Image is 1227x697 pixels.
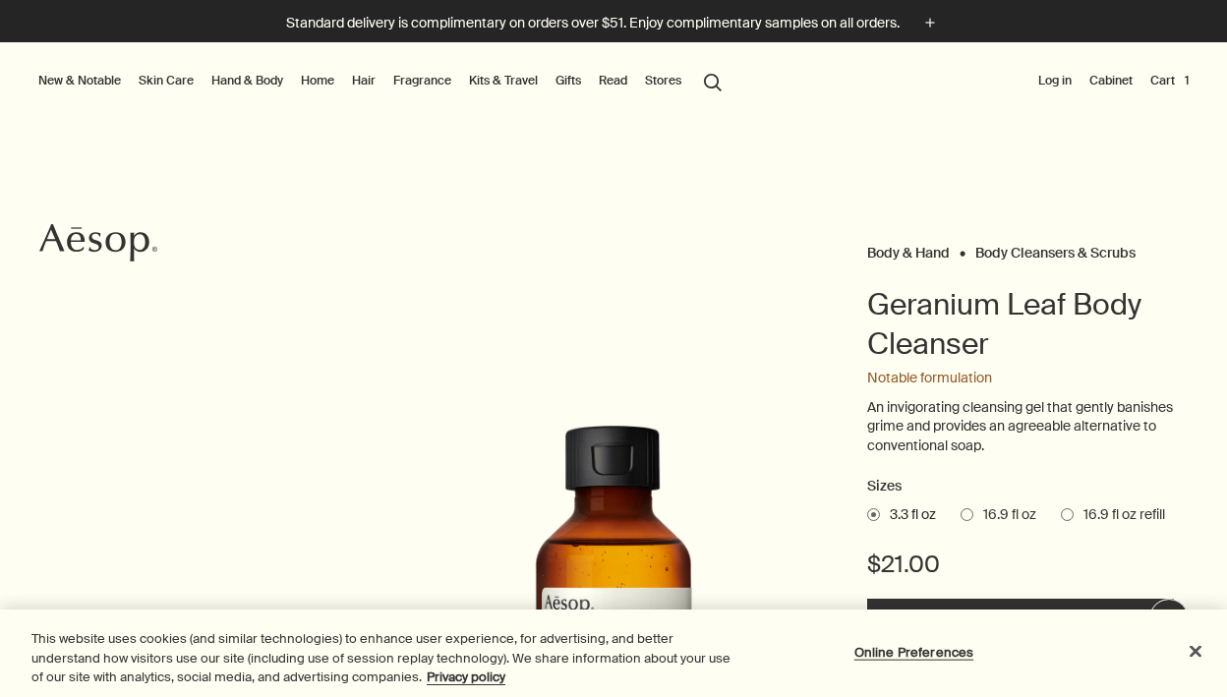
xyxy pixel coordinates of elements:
[135,69,198,92] a: Skin Care
[867,475,1174,498] h2: Sizes
[867,549,940,580] span: $21.00
[1149,599,1189,638] button: Live Assistance
[348,69,380,92] a: Hair
[867,599,1174,658] button: Add to your cart - $21.00
[867,244,950,253] a: Body & Hand
[34,42,730,121] nav: primary
[31,629,736,687] div: This website uses cookies (and similar technologies) to enhance user experience, for advertising,...
[389,69,455,92] a: Fragrance
[286,13,900,33] p: Standard delivery is complimentary on orders over $51. Enjoy complimentary samples on all orders.
[297,69,338,92] a: Home
[867,398,1174,456] p: An invigorating cleansing gel that gently banishes grime and provides an agreeable alternative to...
[427,668,505,685] a: More information about your privacy, opens in a new tab
[1034,69,1076,92] button: Log in
[867,285,1174,364] h1: Geranium Leaf Body Cleanser
[552,69,585,92] a: Gifts
[595,69,631,92] a: Read
[973,505,1036,525] span: 16.9 fl oz
[695,62,730,99] button: Open search
[1085,69,1137,92] a: Cabinet
[1034,42,1193,121] nav: supplementary
[465,69,542,92] a: Kits & Travel
[1174,629,1217,672] button: Close
[39,223,157,262] svg: Aesop
[641,69,685,92] button: Stores
[975,244,1136,253] a: Body Cleansers & Scrubs
[207,69,287,92] a: Hand & Body
[34,69,125,92] button: New & Notable
[286,12,941,34] button: Standard delivery is complimentary on orders over $51. Enjoy complimentary samples on all orders.
[1146,69,1193,92] button: Cart1
[1074,505,1165,525] span: 16.9 fl oz refill
[852,632,975,671] button: Online Preferences, Opens the preference center dialog
[34,218,162,272] a: Aesop
[880,505,936,525] span: 3.3 fl oz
